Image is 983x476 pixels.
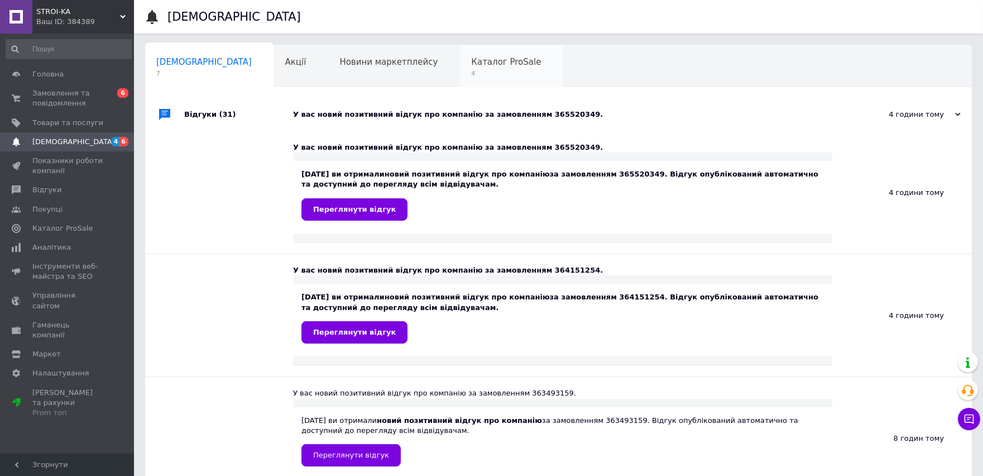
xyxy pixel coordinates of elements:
b: новий позитивний відгук про компанію [385,293,550,301]
div: У вас новий позитивний відгук про компанію за замовленням 365520349. [293,110,849,120]
span: Головна [32,69,64,79]
span: 6 [117,88,128,98]
span: (31) [219,110,236,118]
div: 4 години тому [849,110,961,120]
span: Каталог ProSale [32,223,93,234]
div: У вас новий позитивний відгук про компанію за замовленням 363493159. [293,388,832,398]
a: Переглянути відгук [301,444,401,467]
span: Переглянути відгук [313,328,396,336]
a: Переглянути відгук [301,321,407,344]
div: Відгуки [184,98,293,131]
input: Пошук [6,39,132,59]
b: новий позитивний відгук про компанію [377,416,542,425]
span: Маркет [32,349,61,359]
span: Аналітика [32,242,71,253]
div: Ваш ID: 384389 [36,17,134,27]
span: Товари та послуги [32,118,103,128]
span: [DEMOGRAPHIC_DATA] [32,137,115,147]
span: Акції [285,57,306,67]
div: У вас новий позитивний відгук про компанію за замовленням 365520349. [293,142,832,153]
div: [DATE] ви отримали за замовленням 364151254. Відгук опублікований автоматично та доступний до пер... [301,292,824,343]
span: Переглянути відгук [313,205,396,213]
span: Показники роботи компанії [32,156,103,176]
span: STROI-KA [36,7,120,17]
span: Каталог ProSale [471,57,541,67]
span: 7 [156,69,252,78]
span: 4 [111,137,120,146]
span: 6 [119,137,128,146]
span: Гаманець компанії [32,320,103,340]
div: Prom топ [32,408,103,418]
span: 4 [471,69,541,78]
div: У вас новий позитивний відгук про компанію за замовленням 364151254. [293,265,832,275]
button: Чат з покупцем [958,408,980,430]
div: 4 години тому [832,131,972,254]
div: [DATE] ви отримали за замовленням 365520349. Відгук опублікований автоматично та доступний до пер... [301,169,824,220]
span: Новини маркетплейсу [339,57,438,67]
span: [PERSON_NAME] та рахунки [32,388,103,418]
div: [DATE] ви отримали за замовленням 363493159. Відгук опублікований автоматично та доступний до пер... [301,416,824,467]
span: Переглянути відгук [313,451,389,459]
span: Відгуки [32,185,61,195]
span: Управління сайтом [32,291,103,311]
h1: [DEMOGRAPHIC_DATA] [167,10,301,23]
div: 4 години тому [832,254,972,377]
span: Налаштування [32,368,89,378]
span: Покупці [32,204,63,215]
b: новий позитивний відгук про компанію [385,170,550,178]
span: Замовлення та повідомлення [32,88,103,108]
span: Інструменти веб-майстра та SEO [32,261,103,282]
span: [DEMOGRAPHIC_DATA] [156,57,252,67]
a: Переглянути відгук [301,198,407,221]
